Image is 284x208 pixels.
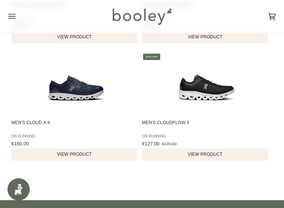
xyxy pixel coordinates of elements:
[142,141,159,146] span: €127.00
[109,6,174,27] img: Booley
[12,120,138,132] span: Men's Cloud X 4
[162,142,177,146] span: €170.00
[12,148,138,161] button: View product
[142,53,271,161] a: Men's Cloudflow 4
[12,31,138,43] button: View product
[7,178,30,201] iframe: Button to open loyalty program pop-up
[44,53,107,116] img: On Running Men's Cloud X 4 Ink / Ivory - Booley Galway
[175,53,238,116] img: On Men's Cloudflow 4 Black / White - Booley Galway
[142,31,268,43] button: View product
[142,148,268,161] button: View product
[142,133,269,139] span: On Running
[12,53,140,161] a: Men's Cloud X 4
[143,54,160,60] div: 25% off
[12,133,138,139] span: On Running
[12,141,29,146] span: €160.00
[142,120,269,132] span: Men's Cloudflow 4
